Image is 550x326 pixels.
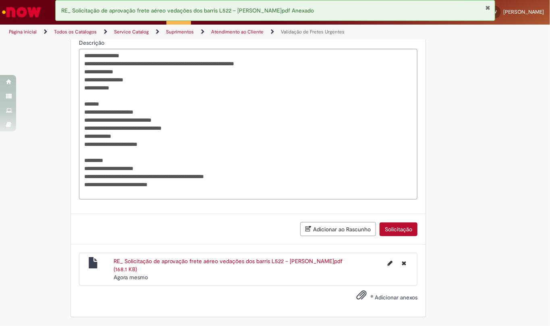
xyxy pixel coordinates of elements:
[114,274,148,281] span: Agora mesmo
[54,29,97,35] a: Todos os Catálogos
[1,4,42,20] img: ServiceNow
[114,257,342,273] a: RE_ Solicitação de aprovação frete aéreo vedações dos barris L522 – [PERSON_NAME]pdf (168.1 KB)
[62,7,314,14] span: RE_ Solicitação de aprovação frete aéreo vedações dos barris L522 – [PERSON_NAME]pdf Anexado
[79,49,417,200] textarea: Descrição
[300,222,376,236] button: Adicionar ao Rascunho
[383,257,397,270] button: Editar nome de arquivo RE_ Solicitação de aprovação frete aéreo vedações dos barris L522 – PATRIC...
[211,29,264,35] a: Atendimento ao Cliente
[79,39,106,46] span: Descrição
[397,257,411,270] button: Excluir RE_ Solicitação de aprovação frete aéreo vedações dos barris L522 – PATRICIA DE NAZARE AL...
[375,294,417,301] span: Adicionar anexos
[281,29,345,35] a: Validação de Fretes Urgentes
[354,288,369,306] button: Adicionar anexos
[486,4,491,11] button: Fechar Notificação
[6,25,361,39] ul: Trilhas de página
[166,29,194,35] a: Suprimentos
[114,29,149,35] a: Service Catalog
[380,222,417,236] button: Solicitação
[9,29,37,35] a: Página inicial
[114,274,148,281] time: 27/08/2025 16:32:51
[503,8,544,15] span: [PERSON_NAME]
